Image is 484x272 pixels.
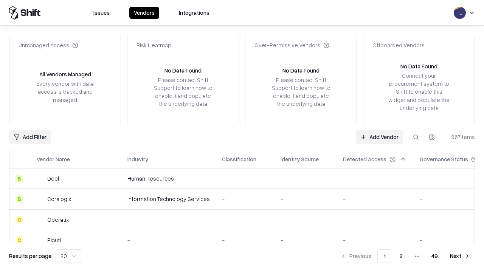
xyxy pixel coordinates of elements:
[222,155,256,163] div: Classification
[127,236,210,244] div: -
[47,195,71,203] div: Coralogix
[222,195,268,203] div: -
[37,236,44,244] img: Plauti
[34,80,96,104] div: Every vendor with data access is tracked and managed
[129,7,159,19] button: Vendors
[400,62,437,70] div: No Data Found
[343,195,408,203] div: -
[445,133,475,141] div: 967 items
[445,249,475,263] button: Next
[388,72,450,112] div: Connect your procurement system to Shift to enable this widget and populate the underlying data
[281,155,319,163] div: Identity Source
[282,66,320,74] div: No Data Found
[343,155,386,163] div: Detected Access
[281,216,331,224] div: -
[174,7,214,19] button: Integrations
[9,130,51,144] button: Add Filter
[336,249,475,263] nav: pagination
[281,195,331,203] div: -
[16,236,23,244] div: C
[39,70,91,78] div: All Vendors Managed
[47,216,69,224] div: Operatix
[281,175,331,182] div: -
[16,216,23,223] div: C
[394,249,409,263] button: 2
[47,236,61,244] div: Plauti
[89,7,114,19] button: Issues
[16,195,23,203] div: B
[343,216,408,224] div: -
[47,175,59,182] div: Deel
[425,249,444,263] button: 49
[9,252,53,260] p: Results per page:
[37,216,44,223] img: Operatix
[19,41,78,49] div: Unmanaged Access
[222,216,268,224] div: -
[377,249,392,263] button: 1
[254,41,329,49] div: Over-Permissive Vendors
[281,236,331,244] div: -
[137,41,171,49] div: Risk Heatmap
[127,155,148,163] div: Industry
[164,66,202,74] div: No Data Found
[152,76,214,108] div: Please contact Shift Support to learn how to enable it and populate the underlying data
[222,175,268,182] div: -
[420,155,468,163] div: Governance Status
[37,175,44,182] img: Deel
[270,76,332,108] div: Please contact Shift Support to learn how to enable it and populate the underlying data
[37,155,70,163] div: Vendor Name
[127,195,210,203] div: Information Technology Services
[343,175,408,182] div: -
[372,41,425,49] div: Offboarded Vendors
[37,195,44,203] img: Coralogix
[343,236,408,244] div: -
[127,216,210,224] div: -
[222,236,268,244] div: -
[16,175,23,182] div: B
[356,130,403,144] a: Add Vendor
[127,175,210,182] div: Human Resources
